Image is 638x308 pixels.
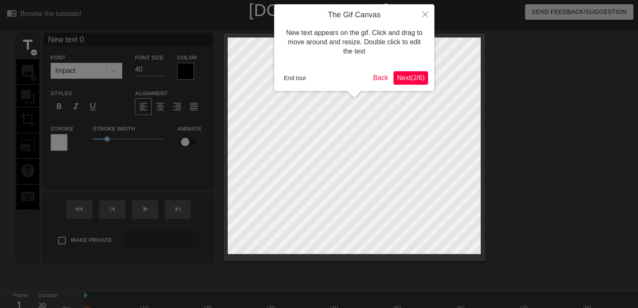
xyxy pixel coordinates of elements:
[397,74,425,81] span: Next ( 2 / 6 )
[370,71,392,85] button: Back
[280,11,428,20] h4: The Gif Canvas
[416,4,434,24] button: Close
[393,71,428,85] button: Next
[280,72,310,84] button: End tour
[280,20,428,65] div: New text appears on the gif. Click and drag to move around and resize. Double click to edit the text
